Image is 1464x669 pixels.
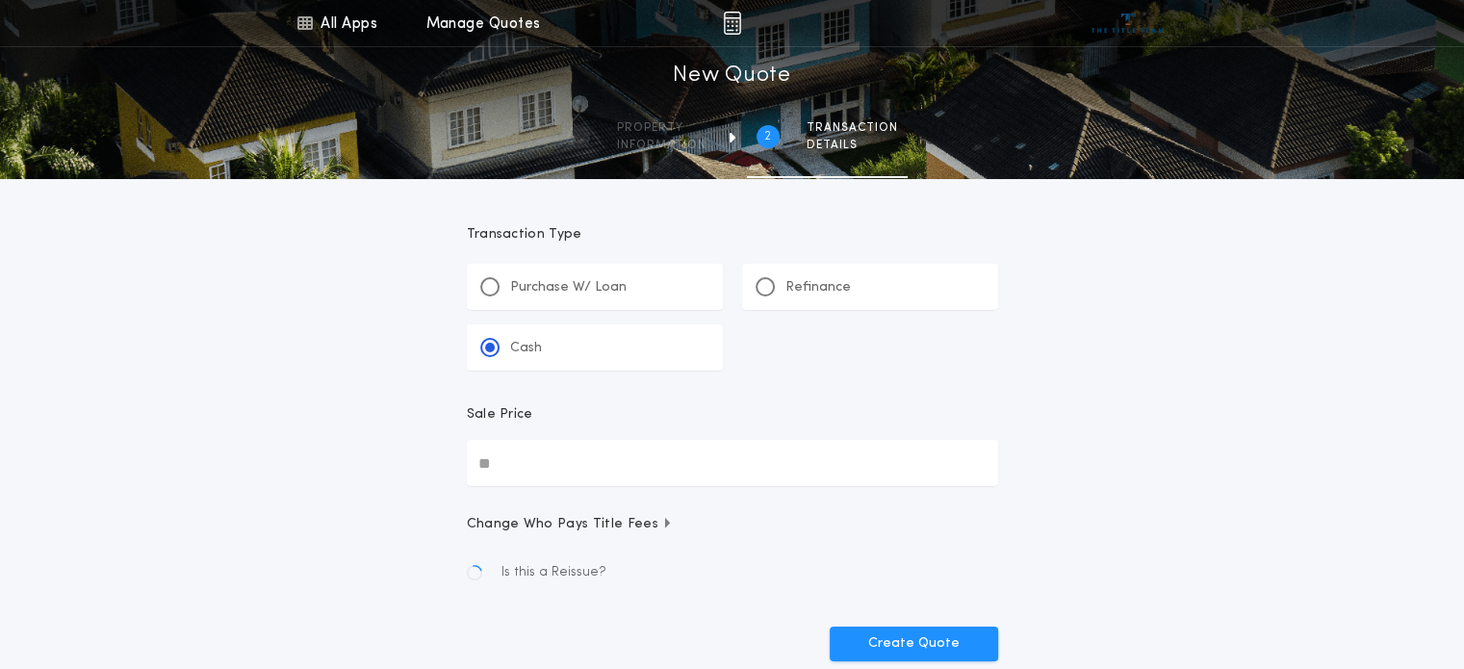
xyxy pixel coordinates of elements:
[807,138,898,153] span: details
[807,120,898,136] span: Transaction
[673,61,790,91] h1: New Quote
[830,627,998,661] button: Create Quote
[510,278,627,297] p: Purchase W/ Loan
[510,339,542,358] p: Cash
[785,278,851,297] p: Refinance
[723,12,741,35] img: img
[467,405,533,425] p: Sale Price
[617,138,706,153] span: information
[467,225,998,244] p: Transaction Type
[467,515,998,534] button: Change Who Pays Title Fees
[1092,13,1164,33] img: vs-icon
[501,563,606,582] span: Is this a Reissue?
[467,440,998,486] input: Sale Price
[467,515,674,534] span: Change Who Pays Title Fees
[764,129,771,144] h2: 2
[617,120,706,136] span: Property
